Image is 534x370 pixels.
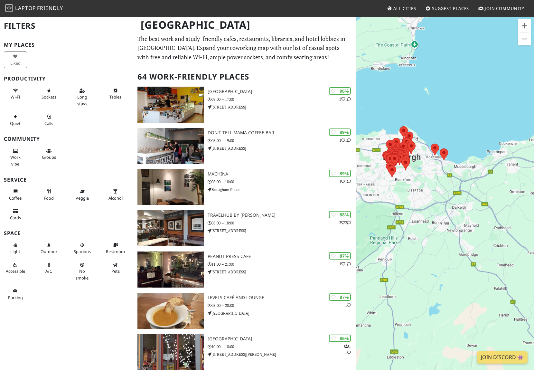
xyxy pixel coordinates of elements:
[137,67,352,87] h2: 64 Work-Friendly Places
[4,260,27,277] button: Accessible
[137,293,204,329] img: Levels Café and Lounge
[384,3,419,14] a: All Cities
[4,240,27,257] button: Light
[104,186,127,203] button: Alcohol
[344,343,351,356] p: 1 1
[106,249,125,254] span: Restroom
[4,136,130,142] h3: Community
[10,154,21,166] span: People working
[104,240,127,257] button: Restroom
[208,171,356,177] h3: Machina
[10,120,21,126] span: Quiet
[4,177,130,183] h3: Service
[4,230,130,236] h3: Space
[208,179,356,185] p: 08:00 – 18:00
[6,268,25,274] span: Accessible
[329,335,351,342] div: | 86%
[208,104,356,110] p: [STREET_ADDRESS]
[329,211,351,218] div: | 88%
[339,261,351,267] p: 1 1
[4,286,27,303] button: Parking
[208,130,356,136] h3: Don't tell Mama Coffee Bar
[329,252,351,260] div: | 87%
[518,33,531,45] button: Zoom out
[208,344,356,350] p: 10:00 – 18:00
[15,5,36,12] span: Laptop
[10,215,21,221] span: Credit cards
[109,94,121,100] span: Work-friendly tables
[76,268,89,280] span: Smoke free
[76,195,89,201] span: Veggie
[345,302,351,308] p: 1
[74,249,91,254] span: Spacious
[70,260,94,283] button: No smoke
[4,206,27,223] button: Cards
[208,220,356,226] p: 08:00 – 18:00
[476,3,527,14] a: Join Community
[137,34,352,62] p: The best work and study-friendly cafes, restaurants, libraries, and hotel lobbies in [GEOGRAPHIC_...
[208,186,356,193] p: Brougham Place
[339,220,351,226] p: 3 2
[134,293,356,329] a: Levels Café and Lounge | 87% 1 Levels Café and Lounge 08:00 – 20:00 [GEOGRAPHIC_DATA]
[208,351,356,357] p: [STREET_ADDRESS][PERSON_NAME]
[37,240,61,257] button: Outdoor
[329,87,351,95] div: | 96%
[134,87,356,123] a: North Fort Cafe | 96% 21 [GEOGRAPHIC_DATA] 09:00 – 17:00 [STREET_ADDRESS]
[208,213,356,218] h3: TravelHub by [PERSON_NAME]
[208,261,356,267] p: 11:00 – 21:00
[134,128,356,164] a: Don't tell Mama Coffee Bar | 89% 11 Don't tell Mama Coffee Bar 08:00 – 19:00 [STREET_ADDRESS]
[4,146,27,169] button: Work vibe
[5,4,13,12] img: LaptopFriendly
[339,178,351,185] p: 1 1
[137,334,204,370] img: Santosa Wellness Centre
[70,85,94,109] button: Long stays
[104,260,127,277] button: Pets
[329,293,351,301] div: | 87%
[485,5,524,11] span: Join Community
[44,195,54,201] span: Food
[134,251,356,288] a: Peanut Press Cafe | 87% 11 Peanut Press Cafe 11:00 – 21:00 [STREET_ADDRESS]
[137,251,204,288] img: Peanut Press Cafe
[208,254,356,259] h3: Peanut Press Cafe
[208,336,356,342] h3: [GEOGRAPHIC_DATA]
[208,310,356,316] p: [GEOGRAPHIC_DATA]
[70,240,94,257] button: Spacious
[4,186,27,203] button: Coffee
[42,154,56,160] span: Group tables
[4,42,130,48] h3: My Places
[37,260,61,277] button: A/C
[339,137,351,143] p: 1 1
[108,195,123,201] span: Alcohol
[111,268,120,274] span: Pet friendly
[4,85,27,102] button: Wi-Fi
[137,210,204,246] img: TravelHub by Lothian
[329,170,351,177] div: | 89%
[37,5,63,12] span: Friendly
[4,16,130,36] h2: Filters
[10,249,20,254] span: Natural light
[208,295,356,300] h3: Levels Café and Lounge
[37,186,61,203] button: Food
[518,19,531,32] button: Zoom in
[208,138,356,144] p: 08:00 – 19:00
[8,295,23,300] span: Parking
[208,96,356,102] p: 09:00 – 17:00
[432,5,469,11] span: Suggest Places
[4,111,27,128] button: Quiet
[393,5,416,11] span: All Cities
[37,85,61,102] button: Sockets
[208,228,356,234] p: [STREET_ADDRESS]
[45,268,52,274] span: Air conditioned
[70,186,94,203] button: Veggie
[5,3,63,14] a: LaptopFriendly LaptopFriendly
[4,76,130,82] h3: Productivity
[104,85,127,102] button: Tables
[208,302,356,308] p: 08:00 – 20:00
[134,210,356,246] a: TravelHub by Lothian | 88% 32 TravelHub by [PERSON_NAME] 08:00 – 18:00 [STREET_ADDRESS]
[329,128,351,136] div: | 89%
[423,3,472,14] a: Suggest Places
[9,195,22,201] span: Coffee
[137,128,204,164] img: Don't tell Mama Coffee Bar
[208,145,356,151] p: [STREET_ADDRESS]
[41,249,57,254] span: Outdoor area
